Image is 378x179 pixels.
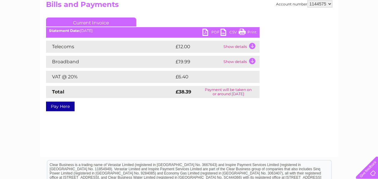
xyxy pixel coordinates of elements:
a: Current Invoice [46,17,136,27]
a: Pay Here [46,102,75,111]
td: £6.40 [174,71,246,83]
a: Telecoms [304,26,322,30]
div: Clear Business is a trading name of Verastar Limited (registered in [GEOGRAPHIC_DATA] No. 3667643... [47,3,331,29]
td: Payment will be taken on or around [DATE] [197,86,260,98]
h2: Bills and Payments [46,0,332,12]
a: Blog [326,26,334,30]
a: Contact [338,26,353,30]
td: Show details [222,56,260,68]
a: Energy [287,26,300,30]
td: £19.99 [174,56,222,68]
strong: Total [52,89,64,95]
a: 0333 014 3131 [265,3,306,11]
img: logo.png [13,16,44,34]
div: Account number [276,0,332,8]
td: £12.00 [174,41,222,53]
td: VAT @ 20% [46,71,174,83]
td: Telecoms [46,41,174,53]
a: Log out [358,26,372,30]
div: [DATE] [46,29,260,33]
td: Broadband [46,56,174,68]
a: PDF [202,29,220,37]
strong: £38.39 [176,89,191,95]
a: CSV [220,29,238,37]
b: Statement Date: [49,28,80,33]
a: Print [238,29,257,37]
a: Water [272,26,284,30]
td: Show details [222,41,260,53]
